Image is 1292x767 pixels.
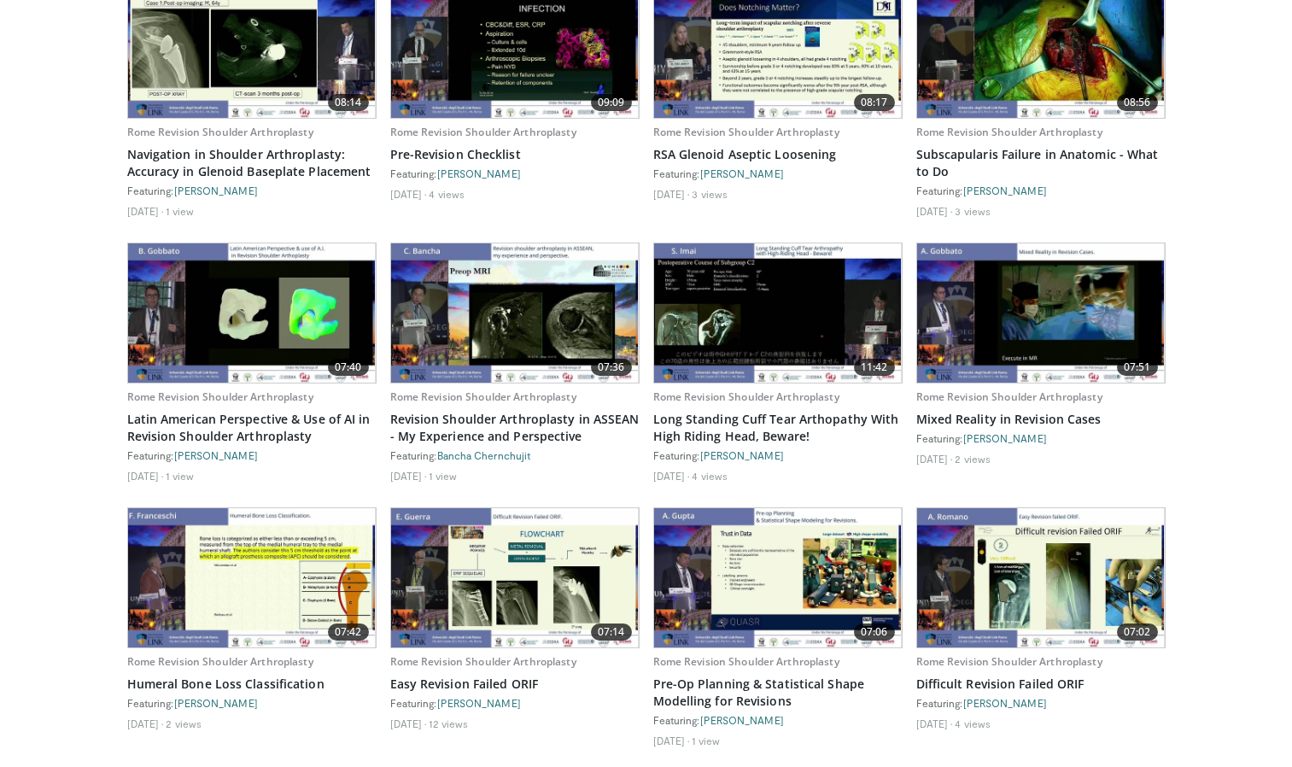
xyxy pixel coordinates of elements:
a: Humeral Bone Loss Classification [127,676,377,693]
a: Latin American Perspective & Use of AI in Revision Shoulder Arthroplasty [127,411,377,445]
div: Featuring: [653,448,903,462]
li: [DATE] [127,469,164,483]
span: 07:42 [328,624,369,641]
li: [DATE] [390,187,427,201]
a: Rome Revision Shoulder Arthroplasty [127,125,313,139]
li: [DATE] [653,187,690,201]
a: 07:36 [391,243,639,383]
div: Featuring: [127,448,377,462]
a: Bancha Chernchujit [437,449,531,461]
a: Rome Revision Shoulder Arthroplasty [916,389,1102,404]
a: Navigation in Shoulder Arthroplasty: Accuracy in Glenoid Baseplate Placement [127,146,377,180]
a: 07:40 [128,243,376,383]
span: 07:02 [1117,624,1158,641]
a: [PERSON_NAME] [963,432,1047,444]
a: [PERSON_NAME] [700,167,784,179]
a: Pre-Revision Checklist [390,146,640,163]
li: 2 views [166,717,202,730]
a: Rome Revision Shoulder Arthroplasty [916,125,1102,139]
li: [DATE] [916,452,953,465]
a: Rome Revision Shoulder Arthroplasty [127,654,313,669]
li: [DATE] [127,204,164,218]
li: 2 views [955,452,991,465]
span: 08:14 [328,94,369,111]
a: Mixed Reality in Revision Cases [916,411,1166,428]
div: Featuring: [916,431,1166,445]
li: 3 views [955,204,991,218]
a: [PERSON_NAME] [963,697,1047,709]
a: [PERSON_NAME] [700,449,784,461]
img: 8c922661-f56d-49f6-8d9a-428f3ac9c489.620x360_q85_upscale.jpg [654,508,902,647]
a: Easy Revision Failed ORIF [390,676,640,693]
a: Difficult Revision Failed ORIF [916,676,1166,693]
li: 1 view [166,469,194,483]
a: Rome Revision Shoulder Arthroplasty [653,125,839,139]
img: 4a9c73f6-8d1b-4d2e-b19b-a8105b262af9.620x360_q85_upscale.jpg [128,243,376,383]
li: 4 views [429,187,465,201]
li: 4 views [692,469,728,483]
a: Subscapularis Failure in Anatomic - What to Do [916,146,1166,180]
div: Featuring: [916,696,1166,710]
img: e969e368-437a-46fa-b180-f746a2ac95a9.620x360_q85_upscale.jpg [391,243,639,383]
div: Featuring: [916,184,1166,197]
img: e68ee934-b0ce-4c3b-9913-8982fa411d72.620x360_q85_upscale.jpg [917,243,1165,383]
a: 07:51 [917,243,1165,383]
a: Rome Revision Shoulder Arthroplasty [390,654,576,669]
span: 07:06 [854,624,895,641]
span: 07:40 [328,359,369,376]
div: Featuring: [390,448,640,462]
img: c099ae5d-b022-44ba-975b-536e40751d07.620x360_q85_upscale.jpg [917,508,1165,647]
span: 09:09 [591,94,632,111]
a: Rome Revision Shoulder Arthroplasty [653,389,839,404]
a: [PERSON_NAME] [174,697,258,709]
a: Revision Shoulder Arthroplasty in ASSEAN - My Experience and Perspective [390,411,640,445]
a: Rome Revision Shoulder Arthroplasty [390,125,576,139]
li: [DATE] [916,717,953,730]
span: 11:42 [854,359,895,376]
div: Featuring: [653,167,903,180]
li: 3 views [692,187,728,201]
li: [DATE] [916,204,953,218]
li: [DATE] [390,717,427,730]
li: [DATE] [653,734,690,747]
li: 1 view [429,469,457,483]
a: [PERSON_NAME] [963,184,1047,196]
li: 1 view [166,204,194,218]
div: Featuring: [653,713,903,727]
span: 08:17 [854,94,895,111]
a: [PERSON_NAME] [437,167,521,179]
li: [DATE] [127,717,164,730]
li: 12 views [429,717,468,730]
div: Featuring: [127,696,377,710]
a: Pre-Op Planning & Statistical Shape Modelling for Revisions [653,676,903,710]
a: 07:42 [128,508,376,647]
li: 4 views [955,717,991,730]
li: [DATE] [390,469,427,483]
img: 5dcf619f-b63a-443a-a745-ca4be86d333e.620x360_q85_upscale.jpg [391,508,639,647]
a: RSA Glenoid Aseptic Loosening [653,146,903,163]
a: Rome Revision Shoulder Arthroplasty [127,389,313,404]
a: 07:14 [391,508,639,647]
a: 07:06 [654,508,902,647]
a: [PERSON_NAME] [437,697,521,709]
li: 1 view [692,734,720,747]
a: Long Standing Cuff Tear Arthopathy With High Riding Head, Beware! [653,411,903,445]
li: [DATE] [653,469,690,483]
img: d901a8d4-1356-4c1c-9630-74493be34f6e.620x360_q85_upscale.jpg [128,508,376,647]
a: Rome Revision Shoulder Arthroplasty [916,654,1102,669]
a: 11:42 [654,243,902,383]
a: 07:02 [917,508,1165,647]
div: Featuring: [390,167,640,180]
a: [PERSON_NAME] [700,714,784,726]
span: 07:14 [591,624,632,641]
div: Featuring: [390,696,640,710]
div: Featuring: [127,184,377,197]
a: [PERSON_NAME] [174,184,258,196]
img: 95256ba5-7d8c-456e-bb12-31c5d7e4f24c.620x360_q85_upscale.jpg [654,243,902,383]
span: 07:51 [1117,359,1158,376]
a: [PERSON_NAME] [174,449,258,461]
span: 07:36 [591,359,632,376]
span: 08:56 [1117,94,1158,111]
a: Rome Revision Shoulder Arthroplasty [653,654,839,669]
a: Rome Revision Shoulder Arthroplasty [390,389,576,404]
